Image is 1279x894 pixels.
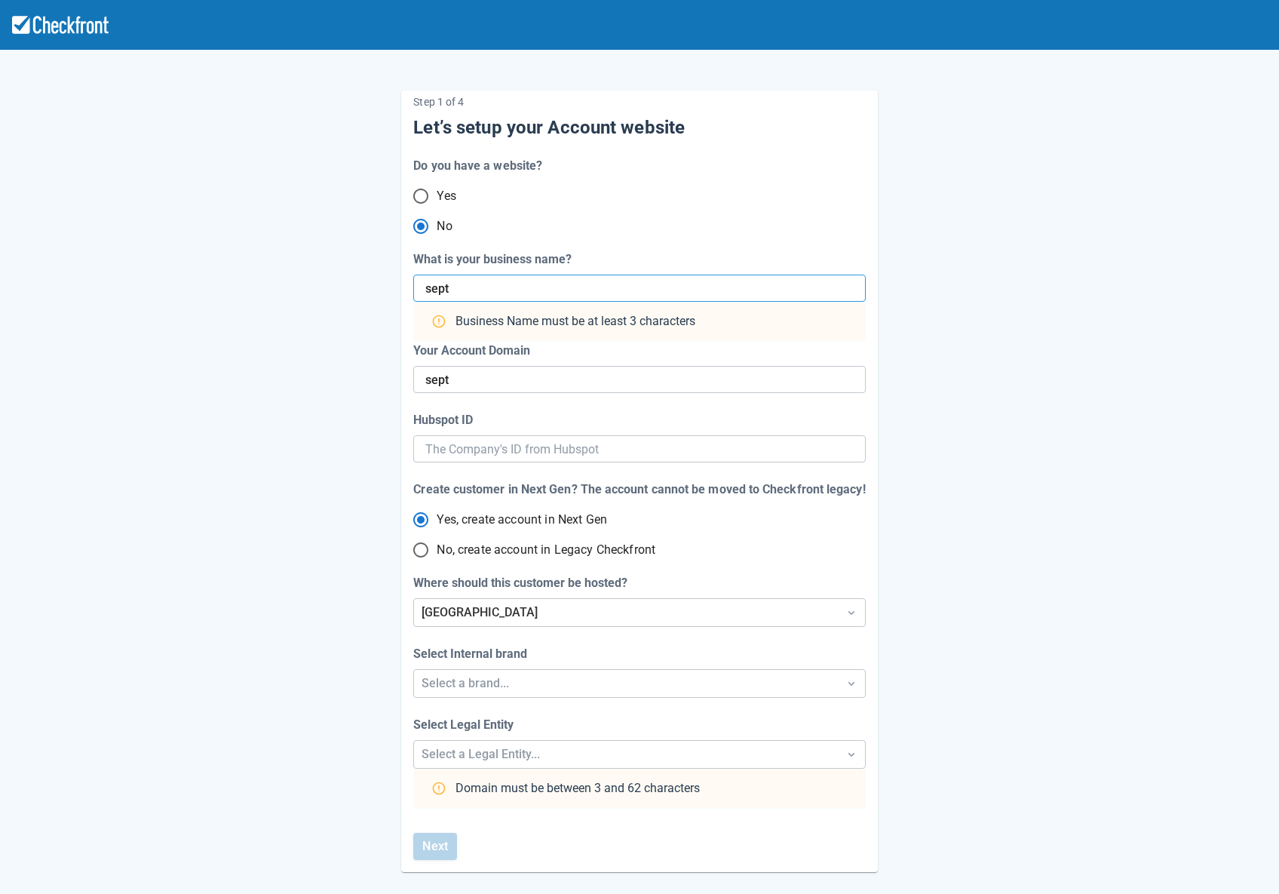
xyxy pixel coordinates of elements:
[1061,731,1279,894] iframe: Chat Widget
[422,745,830,763] div: Select a Legal Entity...
[431,781,700,796] div: Domain must be between 3 and 62 characters
[413,91,865,113] p: Step 1 of 4
[413,574,633,592] label: Where should this customer be hosted?
[413,481,865,499] div: Create customer in Next Gen? The account cannot be moved to Checkfront legacy!
[437,217,452,235] span: No
[413,250,578,269] label: What is your business name?
[437,541,655,559] span: No, create account in Legacy Checkfront
[413,342,536,360] label: Your Account Domain
[437,187,455,205] span: Yes
[413,116,865,139] h5: Let’s setup your Account website
[422,674,830,693] div: Select a brand...
[425,435,853,462] input: The Company's ID from Hubspot
[413,645,533,663] label: Select Internal brand
[413,411,479,429] label: Hubspot ID
[431,314,695,329] div: Business Name must be at least 3 characters
[413,716,520,734] label: Select Legal Entity
[437,511,607,529] span: Yes, create account in Next Gen
[844,676,859,691] span: Dropdown icon
[844,605,859,620] span: Dropdown icon
[844,747,859,762] span: Dropdown icon
[413,157,542,175] div: Do you have a website?
[422,604,830,622] div: [GEOGRAPHIC_DATA]
[425,275,850,302] input: This will be your Account domain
